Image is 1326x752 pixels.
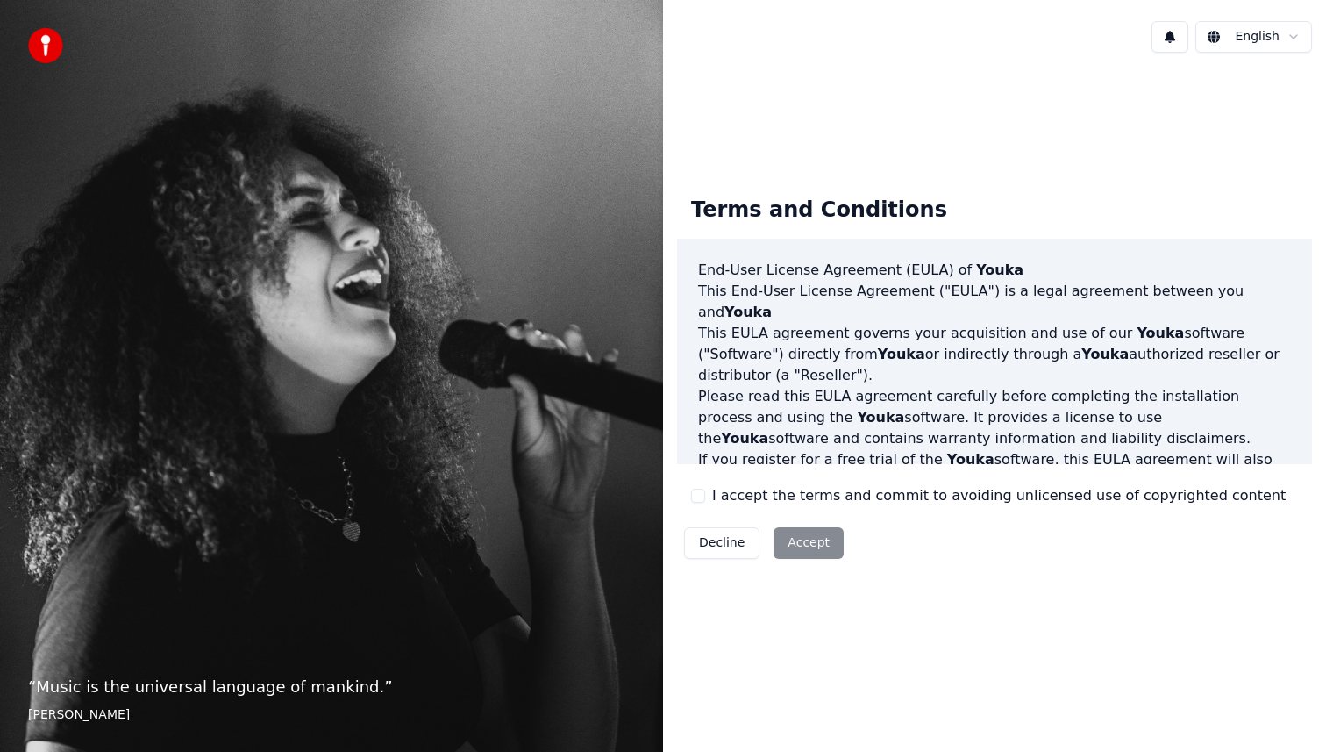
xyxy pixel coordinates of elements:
[28,28,63,63] img: youka
[684,527,759,559] button: Decline
[698,281,1291,323] p: This End-User License Agreement ("EULA") is a legal agreement between you and
[1081,346,1129,362] span: Youka
[712,485,1286,506] label: I accept the terms and commit to avoiding unlicensed use of copyrighted content
[947,451,994,468] span: Youka
[28,675,635,699] p: “ Music is the universal language of mankind. ”
[28,706,635,724] footer: [PERSON_NAME]
[724,304,772,320] span: Youka
[721,430,768,447] span: Youka
[698,323,1291,386] p: This EULA agreement governs your acquisition and use of our software ("Software") directly from o...
[1137,325,1184,341] span: Youka
[857,409,904,426] span: Youka
[878,346,925,362] span: Youka
[698,260,1291,281] h3: End-User License Agreement (EULA) of
[698,449,1291,534] p: If you register for a free trial of the software, this EULA agreement will also govern that trial...
[698,386,1291,449] p: Please read this EULA agreement carefully before completing the installation process and using th...
[677,183,961,239] div: Terms and Conditions
[976,261,1023,278] span: Youka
